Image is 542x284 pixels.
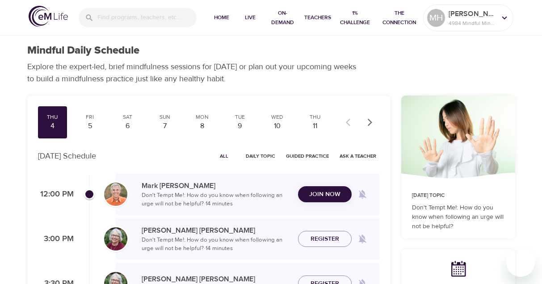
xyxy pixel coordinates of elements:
span: Daily Topic [246,152,275,160]
span: 1% Challenge [338,8,372,27]
button: Guided Practice [282,149,332,163]
div: 8 [191,121,214,131]
div: Tue [229,113,251,121]
div: Mon [191,113,214,121]
div: Thu [42,113,64,121]
span: All [214,152,235,160]
p: [PERSON_NAME] back East [449,8,496,19]
p: [DATE] Schedule [38,150,96,162]
span: The Connection [379,8,420,27]
button: All [210,149,239,163]
span: Home [211,13,232,22]
div: 5 [79,121,101,131]
span: Teachers [304,13,331,22]
button: Daily Topic [242,149,279,163]
p: 4984 Mindful Minutes [449,19,496,27]
iframe: Button to launch messaging window [506,248,535,277]
div: 9 [229,121,251,131]
button: Register [298,231,352,247]
p: Explore the expert-led, brief mindfulness sessions for [DATE] or plan out your upcoming weeks to ... [27,61,362,85]
img: logo [29,6,68,27]
span: Remind me when a class goes live every Thursday at 12:00 PM [352,184,373,205]
div: Sun [154,113,176,121]
p: Mark [PERSON_NAME] [142,180,291,191]
img: Mark_Pirtle-min.jpg [104,183,127,206]
div: MH [427,9,445,27]
div: 10 [266,121,289,131]
p: Don't Tempt Me!: How do you know when following an urge will not be helpful? · 14 minutes [142,191,291,209]
button: Join Now [298,186,352,203]
h1: Mindful Daily Schedule [27,44,139,57]
span: On-Demand [268,8,297,27]
p: [DATE] Topic [412,192,504,200]
input: Find programs, teachers, etc... [97,8,197,27]
img: Bernice_Moore_min.jpg [104,227,127,251]
div: Wed [266,113,289,121]
div: Thu [304,113,326,121]
p: Don't Tempt Me!: How do you know when following an urge will not be helpful? [412,203,504,231]
div: 11 [304,121,326,131]
span: Join Now [309,189,340,200]
div: 7 [154,121,176,131]
p: 12:00 PM [38,188,74,200]
div: Fri [79,113,101,121]
span: Remind me when a class goes live every Thursday at 3:00 PM [352,228,373,250]
div: Sat [116,113,139,121]
p: [PERSON_NAME] [PERSON_NAME] [142,225,291,236]
span: Live [239,13,261,22]
div: 4 [42,121,64,131]
button: Ask a Teacher [336,149,380,163]
p: 3:00 PM [38,233,74,245]
div: 6 [116,121,139,131]
span: Guided Practice [286,152,329,160]
p: Don't Tempt Me!: How do you know when following an urge will not be helpful? · 14 minutes [142,236,291,253]
span: Ask a Teacher [340,152,376,160]
span: Register [311,234,339,245]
